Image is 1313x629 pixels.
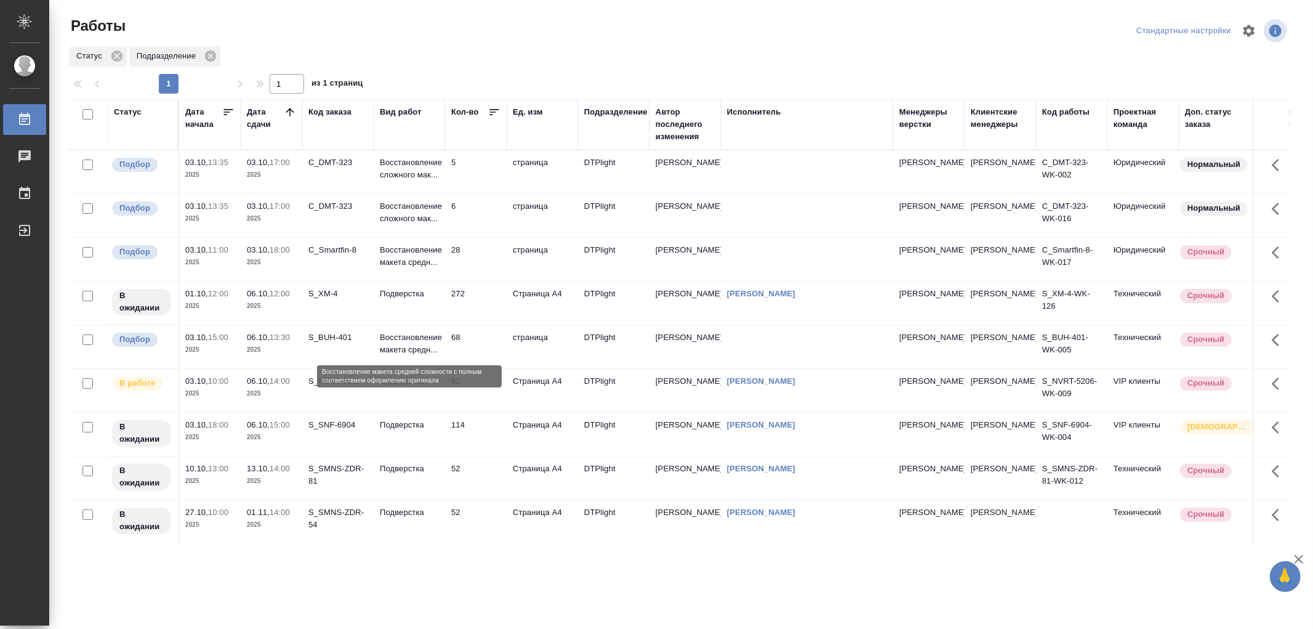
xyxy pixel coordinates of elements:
div: S_BUH-401 [308,331,367,344]
p: 03.10, [247,158,270,167]
p: Срочный [1187,246,1224,258]
td: Технический [1107,282,1179,325]
p: 2025 [185,169,235,181]
p: 15:00 [270,420,290,429]
p: Срочный [1187,377,1224,389]
td: 68 [445,325,507,368]
p: Нормальный [1187,202,1240,214]
p: [PERSON_NAME] [899,463,958,475]
td: DTPlight [578,150,649,193]
td: S_SMNS-ZDR-81-WK-012 [1036,457,1107,500]
p: 13:30 [270,333,290,342]
td: [PERSON_NAME] [965,369,1036,412]
p: [PERSON_NAME] [899,200,958,213]
td: [PERSON_NAME] [965,238,1036,281]
td: S_XM-4-WK-126 [1036,282,1107,325]
p: 17:00 [270,201,290,211]
td: Технический [1107,325,1179,368]
div: Исполнитель назначен, приступать к работе пока рано [111,288,172,317]
p: Срочный [1187,465,1224,477]
div: Статус [114,106,142,118]
td: 82 [445,369,507,412]
div: Ед. изм [513,106,543,118]
p: В ожидании [119,290,163,314]
p: 2025 [247,256,296,269]
p: 10:00 [208,508,228,517]
p: 06.10, [247,376,270,386]
div: S_SMNS-ZDR-81 [308,463,367,487]
div: Кол-во [451,106,479,118]
button: Здесь прячутся важные кнопки [1264,369,1294,399]
td: [PERSON_NAME] [649,413,721,456]
td: [PERSON_NAME] [649,457,721,500]
p: [PERSON_NAME] [899,375,958,388]
div: C_DMT-323 [308,200,367,213]
p: 2025 [185,431,235,444]
div: Статус [69,47,127,67]
td: Страница А4 [507,500,578,543]
span: 🙏 [1275,564,1296,590]
td: S_SNF-6904-WK-004 [1036,413,1107,456]
td: 52 [445,457,507,500]
p: [PERSON_NAME] [899,156,958,169]
p: Подразделение [137,50,200,62]
td: [PERSON_NAME] [965,325,1036,368]
p: 03.10, [247,201,270,211]
td: страница [507,238,578,281]
td: Юридический [1107,194,1179,237]
p: Восстановление макета средн... [380,331,439,356]
td: 272 [445,282,507,325]
div: S_SNF-6904 [308,419,367,431]
p: 18:00 [270,245,290,254]
button: Здесь прячутся важные кнопки [1264,500,1294,530]
p: 03.10, [185,333,208,342]
div: Исполнитель назначен, приступать к работе пока рано [111,506,172,535]
div: Вид работ [380,106,422,118]
a: [PERSON_NAME] [727,464,795,473]
div: Код работы [1042,106,1090,118]
p: [PERSON_NAME] [899,506,958,519]
button: Здесь прячутся важные кнопки [1264,413,1294,442]
td: VIP клиенты [1107,369,1179,412]
td: [PERSON_NAME] [649,238,721,281]
p: 17:00 [270,158,290,167]
p: [PERSON_NAME] [899,288,958,300]
td: Страница А4 [507,369,578,412]
td: DTPlight [578,325,649,368]
p: 06.10, [247,420,270,429]
p: 06.10, [247,289,270,298]
td: C_Smartfin-8-WK-017 [1036,238,1107,281]
td: VIP клиенты [1107,413,1179,456]
td: Страница А4 [507,413,578,456]
p: 2025 [247,388,296,400]
p: 12:00 [270,289,290,298]
td: [PERSON_NAME] [649,282,721,325]
td: Страница А4 [507,457,578,500]
div: Клиентские менеджеры [971,106,1030,131]
td: страница [507,194,578,237]
p: 13:35 [208,201,228,211]
p: [PERSON_NAME] [899,419,958,431]
td: [PERSON_NAME] [649,500,721,543]
p: Срочный [1187,508,1224,521]
p: [PERSON_NAME] [899,331,958,344]
td: [PERSON_NAME] [649,325,721,368]
div: Проектная команда [1114,106,1173,131]
p: Подверстка [380,506,439,519]
p: 2025 [247,431,296,444]
button: Здесь прячутся важные кнопки [1264,150,1294,180]
p: Срочный [1187,333,1224,346]
p: 03.10, [247,245,270,254]
div: Дата начала [185,106,222,131]
div: Доп. статус заказа [1185,106,1250,131]
div: C_Smartfin-8 [308,244,367,256]
td: [PERSON_NAME] [649,369,721,412]
div: Можно подбирать исполнителей [111,156,172,173]
p: 10:00 [208,376,228,386]
p: Восстановление сложного мак... [380,200,439,225]
p: 27.10, [185,508,208,517]
div: S_XM-4 [308,288,367,300]
td: DTPlight [578,369,649,412]
span: из 1 страниц [311,76,363,94]
button: Здесь прячутся важные кнопки [1264,325,1294,355]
